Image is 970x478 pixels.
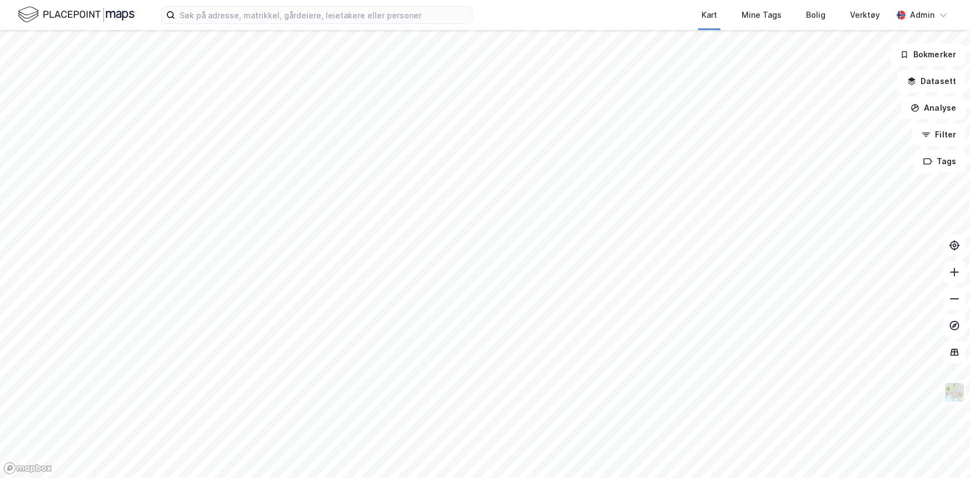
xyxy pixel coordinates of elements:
iframe: Chat Widget [914,425,970,478]
div: Kart [702,8,717,22]
div: Bolig [806,8,825,22]
div: Mine Tags [742,8,782,22]
input: Søk på adresse, matrikkel, gårdeiere, leietakere eller personer [175,7,472,23]
div: Admin [910,8,934,22]
img: logo.f888ab2527a4732fd821a326f86c7f29.svg [18,5,135,24]
div: Verktøy [850,8,880,22]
